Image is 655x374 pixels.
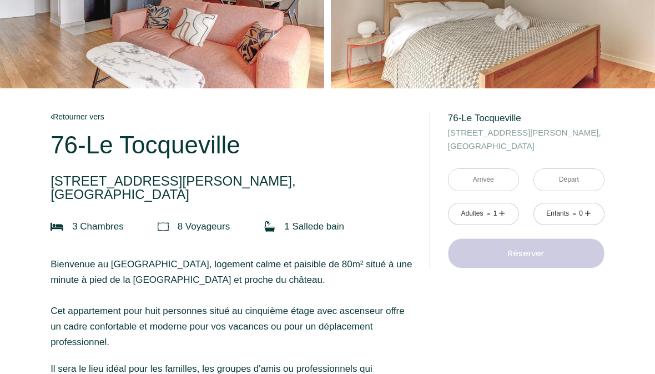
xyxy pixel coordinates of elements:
p: 3 Chambre [72,220,124,235]
div: Enfants [546,209,569,220]
div: Adultes [461,209,483,220]
img: guests [158,222,169,233]
a: Retourner vers [51,111,415,123]
p: 76-Le Tocqueville [448,111,604,127]
p: 76-Le Tocqueville [51,132,415,159]
input: Départ [534,169,604,191]
p: 1 Salle de bain [284,220,344,235]
a: + [499,206,506,223]
p: [GEOGRAPHIC_DATA] [51,175,415,202]
p: Réserver [452,247,601,261]
span: s [225,222,230,232]
p: Bienvenue au [GEOGRAPHIC_DATA], logement calme et paisible de 80m² situé à une minute à pied de l... [51,257,415,351]
div: 0 [578,209,583,220]
button: Réserver [448,239,604,269]
a: - [572,206,576,223]
a: + [585,206,591,223]
span: [STREET_ADDRESS][PERSON_NAME], [448,127,604,140]
div: 1 [492,209,498,220]
p: 8 Voyageur [178,220,230,235]
input: Arrivée [449,169,518,191]
span: [STREET_ADDRESS][PERSON_NAME], [51,175,415,188]
span: s [119,222,124,232]
a: - [487,206,491,223]
p: [GEOGRAPHIC_DATA] [448,127,604,153]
